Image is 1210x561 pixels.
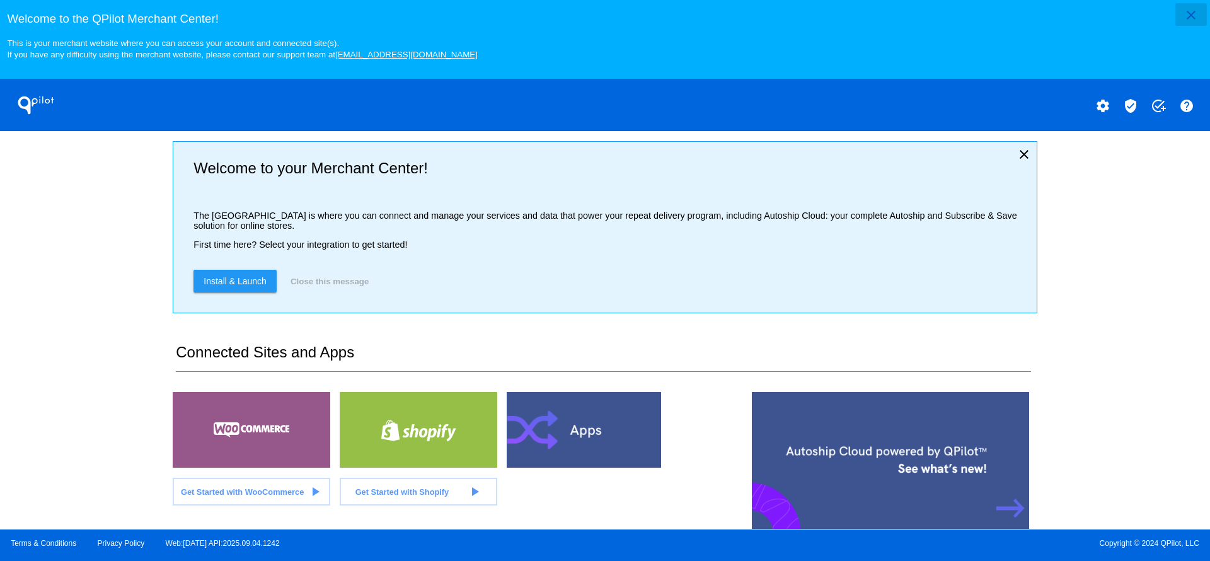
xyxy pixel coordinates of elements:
mat-icon: close [1184,8,1199,23]
mat-icon: close [1017,147,1032,162]
a: Get Started with WooCommerce [173,478,330,506]
a: Get Started with Shopify [340,478,497,506]
h3: Welcome to the QPilot Merchant Center! [7,12,1202,26]
mat-icon: add_task [1151,98,1166,113]
mat-icon: play_arrow [467,484,482,499]
mat-icon: play_arrow [308,484,323,499]
p: The [GEOGRAPHIC_DATA] is where you can connect and manage your services and data that power your ... [193,211,1026,231]
small: This is your merchant website where you can access your account and connected site(s). If you hav... [7,38,477,59]
a: Web:[DATE] API:2025.09.04.1242 [166,539,280,548]
a: Install & Launch [193,270,277,292]
a: Privacy Policy [98,539,145,548]
span: Get Started with Shopify [355,487,449,497]
mat-icon: settings [1095,98,1110,113]
h2: Welcome to your Merchant Center! [193,159,1026,177]
span: Get Started with WooCommerce [181,487,304,497]
p: First time here? Select your integration to get started! [193,240,1026,250]
span: Copyright © 2024 QPilot, LLC [616,539,1199,548]
h1: QPilot [11,93,61,118]
a: Terms & Conditions [11,539,76,548]
a: [EMAIL_ADDRESS][DOMAIN_NAME] [335,50,478,59]
h2: Connected Sites and Apps [176,344,1030,372]
mat-icon: help [1179,98,1194,113]
span: Install & Launch [204,276,267,286]
mat-icon: verified_user [1123,98,1138,113]
button: Close this message [287,270,372,292]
